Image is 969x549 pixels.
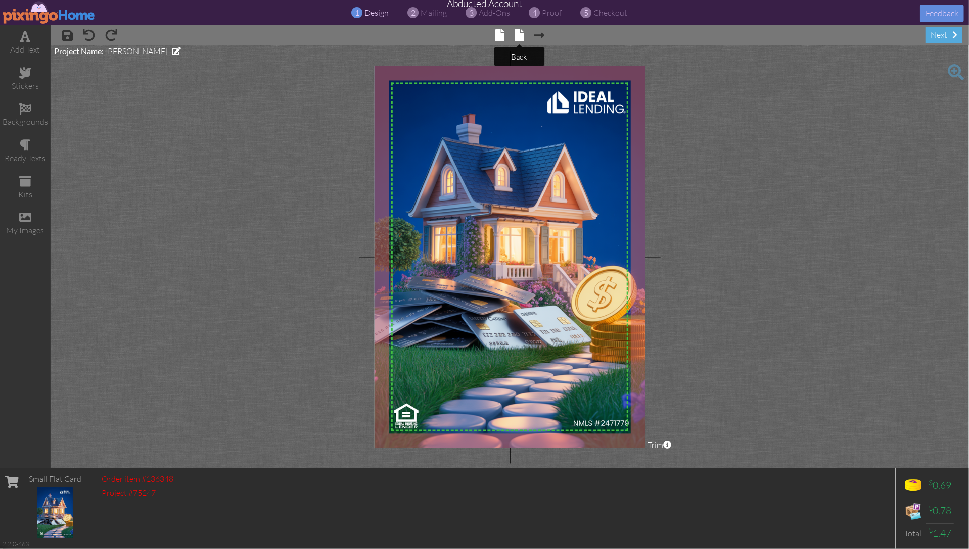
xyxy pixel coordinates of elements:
span: 2 [411,7,416,19]
button: Feedback [920,5,964,22]
img: 20250930-213410-39e363c5464e-1000.png [373,65,650,450]
img: points-icon.png [903,476,924,496]
span: 5 [584,7,588,19]
div: Small Flat Card [29,473,81,485]
span: proof [542,8,562,18]
span: design [365,8,389,18]
span: 3 [469,7,474,19]
img: pixingo logo [3,1,96,24]
span: 1 [355,7,359,19]
td: Total: [901,524,926,543]
span: [PERSON_NAME] [105,46,168,56]
span: checkout [594,8,628,18]
td: 0.78 [926,498,954,524]
span: Trim [648,439,672,451]
div: next [926,27,962,43]
sup: $ [929,478,933,487]
span: add-ons [479,8,511,18]
div: 2.2.0-463 [3,539,29,548]
div: Project #75247 [102,487,173,499]
span: Project Name: [54,46,104,56]
sup: $ [929,526,933,534]
img: expense-icon.png [903,501,924,521]
span: 4 [532,7,537,19]
span: mailing [421,8,447,18]
td: 1.47 [926,524,954,543]
tip-tip: back [512,52,527,62]
td: 0.69 [926,473,954,498]
sup: $ [929,504,933,512]
img: 136317-1-1759278508312-82c3f4a34c287024-qa.jpg [37,487,73,538]
div: Order item #136348 [102,473,173,485]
